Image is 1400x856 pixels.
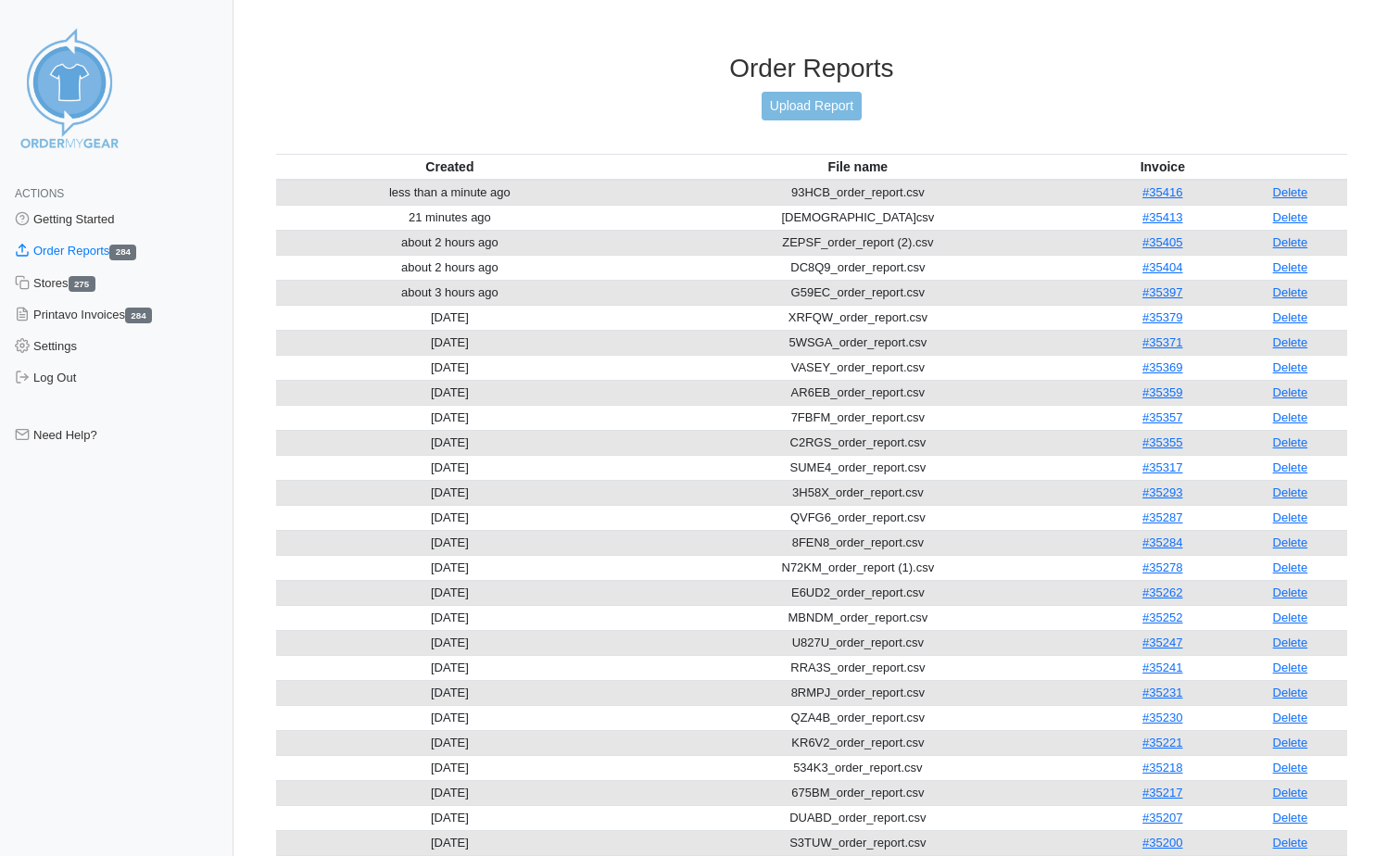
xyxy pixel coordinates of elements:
[276,680,624,705] td: [DATE]
[276,805,624,830] td: [DATE]
[125,308,152,323] span: 284
[1142,510,1182,524] a: #35287
[276,580,624,605] td: [DATE]
[15,187,64,200] span: Actions
[624,505,1092,530] td: QVFG6_order_report.csv
[624,705,1092,730] td: QZA4B_order_report.csv
[624,305,1092,330] td: XRFQW_order_report.csv
[1273,435,1308,449] a: Delete
[276,230,624,255] td: about 2 hours ago
[276,53,1347,84] h3: Order Reports
[1142,385,1182,399] a: #35359
[1142,310,1182,324] a: #35379
[624,405,1092,430] td: 7FBFM_order_report.csv
[1142,285,1182,299] a: #35397
[276,630,624,655] td: [DATE]
[624,480,1092,505] td: 3H58X_order_report.csv
[1273,485,1308,499] a: Delete
[1142,811,1182,825] a: #35207
[1142,185,1182,199] a: #35416
[276,280,624,305] td: about 3 hours ago
[624,180,1092,206] td: 93HCB_order_report.csv
[1142,560,1182,574] a: #35278
[276,180,624,206] td: less than a minute ago
[624,630,1092,655] td: U827U_order_report.csv
[1142,686,1182,699] a: #35231
[624,380,1092,405] td: AR6EB_order_report.csv
[1092,154,1233,180] th: Invoice
[1273,510,1308,524] a: Delete
[1142,210,1182,224] a: #35413
[1142,736,1182,749] a: #35221
[276,154,624,180] th: Created
[1273,560,1308,574] a: Delete
[1273,736,1308,749] a: Delete
[624,805,1092,830] td: DUABD_order_report.csv
[624,680,1092,705] td: 8RMPJ_order_report.csv
[624,780,1092,805] td: 675BM_order_report.csv
[1273,811,1308,825] a: Delete
[624,730,1092,755] td: KR6V2_order_report.csv
[1273,686,1308,699] a: Delete
[1142,836,1182,850] a: #35200
[276,730,624,755] td: [DATE]
[276,405,624,430] td: [DATE]
[1273,585,1308,599] a: Delete
[624,430,1092,455] td: C2RGS_order_report.csv
[1273,786,1308,799] a: Delete
[1142,335,1182,349] a: #35371
[1142,260,1182,274] a: #35404
[1142,235,1182,249] a: #35405
[1273,260,1308,274] a: Delete
[276,305,624,330] td: [DATE]
[276,830,624,855] td: [DATE]
[276,780,624,805] td: [DATE]
[1142,711,1182,724] a: #35230
[1142,611,1182,624] a: #35252
[624,830,1092,855] td: S3TUW_order_report.csv
[276,430,624,455] td: [DATE]
[624,455,1092,480] td: SUME4_order_report.csv
[1273,410,1308,424] a: Delete
[624,655,1092,680] td: RRA3S_order_report.csv
[276,380,624,405] td: [DATE]
[1273,535,1308,549] a: Delete
[624,280,1092,305] td: G59EC_order_report.csv
[276,505,624,530] td: [DATE]
[624,230,1092,255] td: ZEPSF_order_report (2).csv
[624,355,1092,380] td: VASEY_order_report.csv
[276,530,624,555] td: [DATE]
[1273,385,1308,399] a: Delete
[1142,535,1182,549] a: #35284
[276,755,624,780] td: [DATE]
[1273,360,1308,374] a: Delete
[276,555,624,580] td: [DATE]
[624,605,1092,630] td: MBNDM_order_report.csv
[1142,786,1182,799] a: #35217
[276,605,624,630] td: [DATE]
[69,276,95,292] span: 275
[1142,410,1182,424] a: #35357
[624,255,1092,280] td: DC8Q9_order_report.csv
[1273,235,1308,249] a: Delete
[1142,485,1182,499] a: #35293
[1273,711,1308,724] a: Delete
[1273,335,1308,349] a: Delete
[624,154,1092,180] th: File name
[1273,761,1308,774] a: Delete
[1273,185,1308,199] a: Delete
[624,530,1092,555] td: 8FEN8_order_report.csv
[1273,661,1308,674] a: Delete
[624,555,1092,580] td: N72KM_order_report (1).csv
[624,205,1092,230] td: [DEMOGRAPHIC_DATA]csv
[1273,310,1308,324] a: Delete
[1273,460,1308,474] a: Delete
[762,92,862,120] a: Upload Report
[1142,460,1182,474] a: #35317
[1142,661,1182,674] a: #35241
[624,755,1092,780] td: 534K3_order_report.csv
[1142,761,1182,774] a: #35218
[1273,210,1308,224] a: Delete
[276,480,624,505] td: [DATE]
[276,255,624,280] td: about 2 hours ago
